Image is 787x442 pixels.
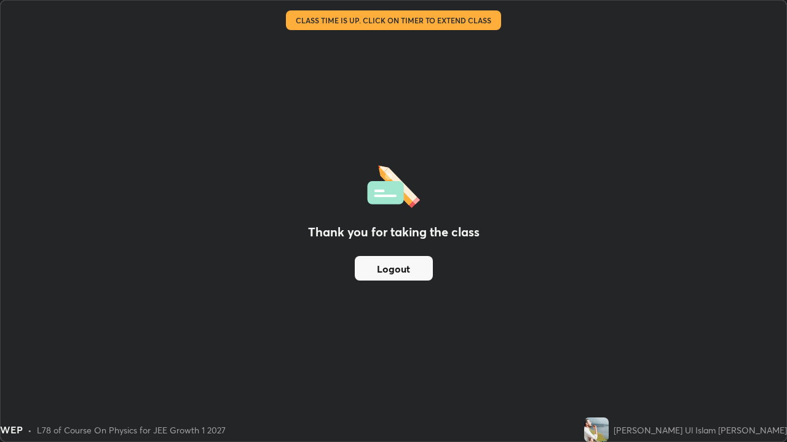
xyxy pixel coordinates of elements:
[308,223,480,241] h2: Thank you for taking the class
[584,417,609,442] img: 8542fd9634654b18b5ab1538d47c8f9c.jpg
[37,424,226,436] div: L78 of Course On Physics for JEE Growth 1 2027
[367,161,420,208] img: offlineFeedback.1438e8b3.svg
[355,256,433,281] button: Logout
[28,424,32,436] div: •
[614,424,787,436] div: [PERSON_NAME] Ul Islam [PERSON_NAME]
